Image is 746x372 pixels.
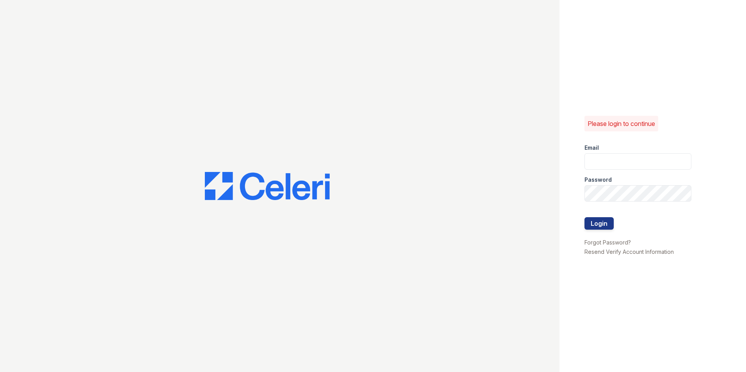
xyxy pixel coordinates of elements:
a: Resend Verify Account Information [584,248,674,255]
p: Please login to continue [588,119,655,128]
label: Password [584,176,612,184]
label: Email [584,144,599,152]
a: Forgot Password? [584,239,631,246]
img: CE_Logo_Blue-a8612792a0a2168367f1c8372b55b34899dd931a85d93a1a3d3e32e68fde9ad4.png [205,172,330,200]
button: Login [584,217,614,230]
